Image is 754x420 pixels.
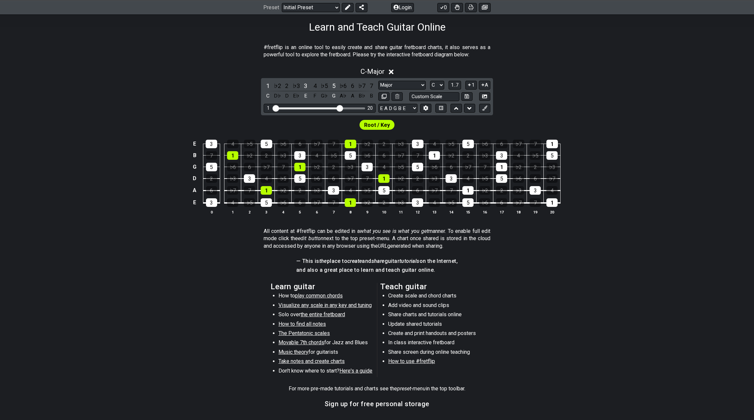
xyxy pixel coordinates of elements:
div: toggle scale degree [339,81,347,90]
div: 2 [206,174,217,183]
div: 3 [412,140,423,148]
span: Preset [263,4,279,11]
div: ♭6 [362,151,373,160]
div: 3 [530,186,541,195]
th: 6 [308,209,325,215]
th: 20 [544,209,561,215]
div: ♭6 [311,174,322,183]
div: 5 [496,174,507,183]
li: Share screen during online teaching [388,349,482,358]
div: 1 [429,151,440,160]
div: 5 [546,151,558,160]
div: toggle scale degree [292,81,301,90]
div: ♭6 [395,186,406,195]
button: Delete [391,92,403,101]
div: 2 [496,186,507,195]
div: 7 [244,186,255,195]
div: 7 [479,163,490,171]
div: ♭7 [311,140,323,148]
td: D [191,173,199,184]
div: 3 [496,151,507,160]
div: ♭5 [244,140,255,148]
td: A [191,184,199,197]
div: toggle pitch class [339,92,347,100]
th: 0 [203,209,220,215]
div: ♭7 [227,186,238,195]
th: 15 [460,209,477,215]
div: ♭2 [362,140,373,148]
div: 2 [294,186,305,195]
th: 14 [443,209,460,215]
div: ♭5 [244,198,255,207]
li: Don't know where to start? [278,367,372,377]
div: 7 [412,151,423,160]
em: create [347,258,362,264]
div: 20 [367,105,373,111]
div: ♭3 [311,186,322,195]
div: ♭3 [277,151,289,160]
div: toggle pitch class [264,92,272,100]
div: 1 [546,198,558,207]
span: Music theory [278,349,308,355]
div: 5 [378,186,390,195]
li: Create scale and chord charts [388,292,482,301]
em: the [319,258,327,264]
p: All content at #fretflip can be edited in a manner. To enable full edit mode click the next to th... [264,228,490,250]
th: 11 [392,209,409,215]
span: Here's a guide [339,368,372,374]
button: Toggle horizontal chord view [435,104,447,113]
div: toggle scale degree [282,81,291,90]
li: Solo over [278,311,372,320]
div: 3 [362,163,373,171]
span: C - Major [361,68,385,75]
button: Login [391,3,414,12]
li: Update shared tutorials [388,321,482,330]
div: ♭7 [261,163,272,171]
div: 6 [378,151,390,160]
button: Create image [479,3,491,12]
li: Create and print handouts and posters [388,330,482,339]
td: E [191,196,199,209]
div: 5 [345,151,356,160]
span: 1..7 [451,82,459,88]
div: 7 [206,151,217,160]
button: 1 [465,81,477,90]
div: 7 [530,198,541,207]
div: toggle pitch class [282,92,291,100]
h2: Learn guitar [271,283,374,290]
th: 9 [359,209,376,215]
div: ♭6 [429,163,440,171]
div: toggle pitch class [301,92,310,100]
div: 1 [496,163,507,171]
div: ♭5 [479,174,490,183]
div: ♭5 [446,198,457,207]
span: the entire fretboard [301,311,345,318]
span: First enable full edit mode to edit [364,120,390,130]
button: Move up [450,104,462,113]
li: How to [278,292,372,301]
p: #fretflip is an online tool to easily create and share guitar fretboard charts, it also serves as... [264,44,490,59]
div: 4 [429,198,440,207]
em: tutorials [399,258,420,264]
td: B [191,150,199,161]
div: ♭2 [395,174,406,183]
div: toggle pitch class [292,92,301,100]
span: Visualize any scale in any key and tuning [278,302,372,308]
div: 6 [412,186,423,195]
div: ♭7 [345,174,356,183]
div: 5 [294,174,305,183]
h4: — This is place to and guitar on the Internet, [296,258,458,265]
div: ♭5 [328,151,339,160]
th: 13 [426,209,443,215]
div: toggle pitch class [320,92,329,100]
div: Visible fret range [264,104,376,113]
p: For more pre-made tutorials and charts see the in the top toolbar. [289,385,465,392]
div: ♭6 [277,198,289,207]
select: Scale [378,81,426,90]
div: ♭6 [479,140,491,148]
div: 3 [206,198,217,207]
div: 4 [546,186,558,195]
em: what you see is what you get [360,228,429,234]
div: 1 [294,163,305,171]
div: ♭7 [513,198,524,207]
